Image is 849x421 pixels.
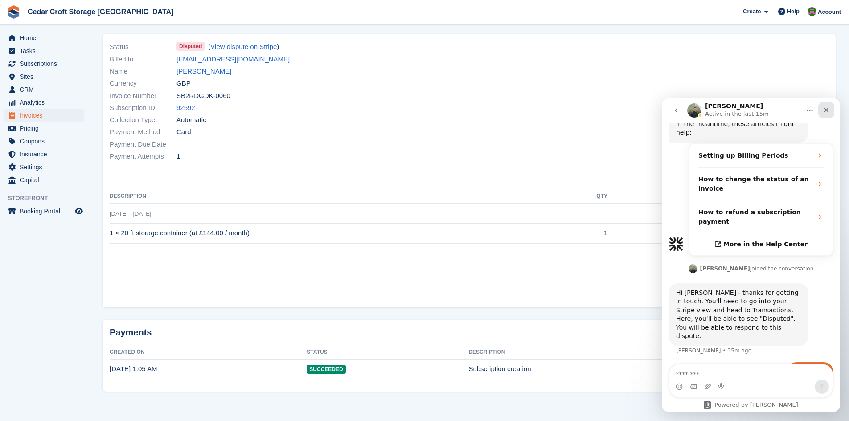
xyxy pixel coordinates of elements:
[20,96,73,109] span: Analytics
[4,57,84,70] a: menu
[208,42,279,52] span: ( )
[20,109,73,122] span: Invoices
[176,151,180,162] span: 1
[307,365,345,374] span: Succeeded
[787,7,800,16] span: Help
[4,205,84,217] a: menu
[4,148,84,160] a: menu
[110,66,176,77] span: Name
[20,148,73,160] span: Insurance
[24,4,177,19] a: Cedar Croft Storage [GEOGRAPHIC_DATA]
[210,43,277,50] a: View dispute on Stripe
[307,345,468,360] th: Status
[4,161,84,173] a: menu
[110,127,176,137] span: Payment Method
[20,32,73,44] span: Home
[110,345,307,360] th: Created On
[176,42,205,51] span: Disputed
[176,103,195,113] a: 92592
[4,45,84,57] a: menu
[110,327,828,338] h2: Payments
[110,115,176,125] span: Collection Type
[74,206,84,217] a: Preview store
[110,223,571,243] td: 1 × 20 ft storage container (at £144.00 / month)
[20,45,73,57] span: Tasks
[110,42,176,52] span: Status
[8,194,89,203] span: Storefront
[7,5,21,19] img: stora-icon-8386f47178a22dfd0bd8f6a31ec36ba5ce8667c1dd55bd0f319d3a0aa187defe.svg
[607,223,707,243] td: £144.00
[110,103,176,113] span: Subscription ID
[20,174,73,186] span: Capital
[110,78,176,89] span: Currency
[110,54,176,65] span: Billed to
[4,109,84,122] a: menu
[176,127,191,137] span: Card
[468,345,728,360] th: Description
[176,54,290,65] a: [EMAIL_ADDRESS][DOMAIN_NAME]
[818,8,841,16] span: Account
[4,96,84,109] a: menu
[4,83,84,96] a: menu
[4,135,84,147] a: menu
[20,205,73,217] span: Booking Portal
[176,66,231,77] a: [PERSON_NAME]
[176,78,191,89] span: GBP
[808,7,816,16] img: Mark Orchard
[20,161,73,173] span: Settings
[571,223,607,243] td: 1
[20,70,73,83] span: Sites
[110,189,571,204] th: Description
[110,139,176,150] span: Payment Due Date
[20,135,73,147] span: Coupons
[743,7,761,16] span: Create
[20,122,73,135] span: Pricing
[20,57,73,70] span: Subscriptions
[176,91,230,101] span: SB2RDGDK-0060
[110,365,157,372] time: 2025-09-01 00:05:15 UTC
[4,122,84,135] a: menu
[4,70,84,83] a: menu
[110,151,176,162] span: Payment Attempts
[4,174,84,186] a: menu
[110,210,151,217] span: [DATE] - [DATE]
[20,83,73,96] span: CRM
[110,91,176,101] span: Invoice Number
[662,98,840,412] iframe: Intercom live chat
[176,115,206,125] span: Automatic
[571,189,607,204] th: QTY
